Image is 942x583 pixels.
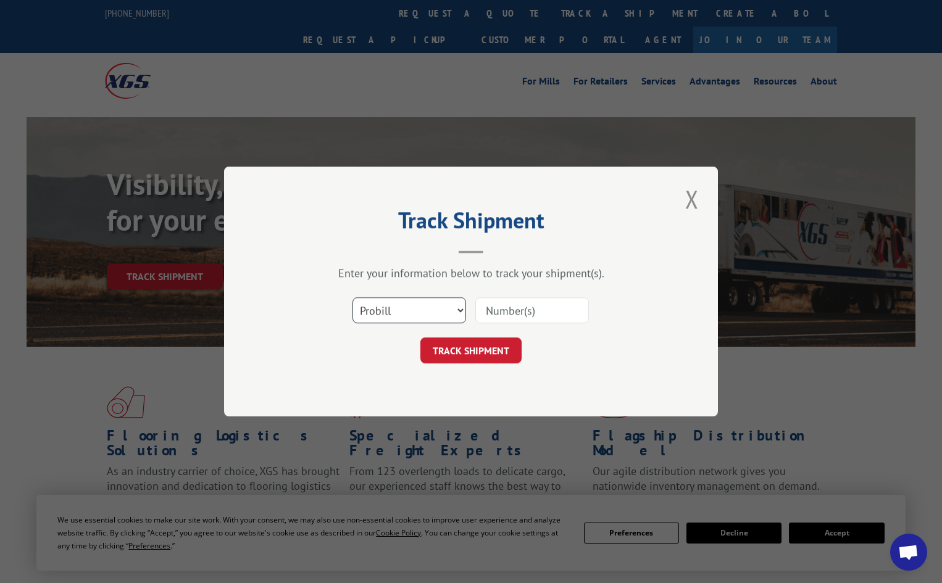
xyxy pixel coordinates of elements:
[475,297,589,323] input: Number(s)
[890,534,927,571] a: Open chat
[286,212,656,235] h2: Track Shipment
[681,182,702,216] button: Close modal
[420,337,522,363] button: TRACK SHIPMENT
[286,266,656,280] div: Enter your information below to track your shipment(s).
